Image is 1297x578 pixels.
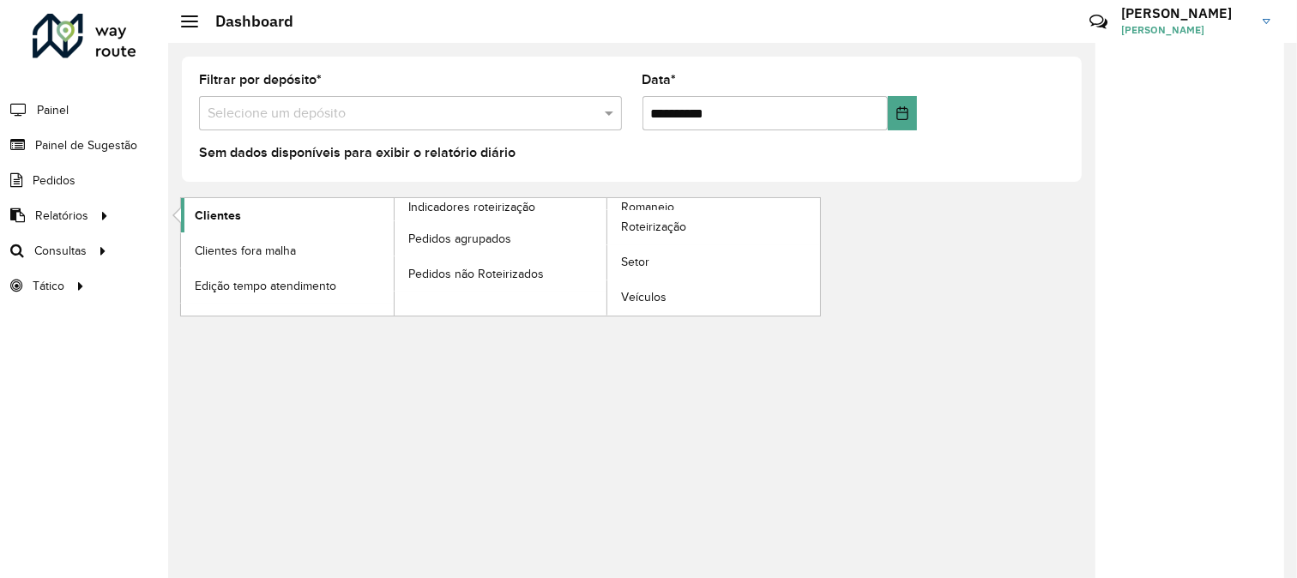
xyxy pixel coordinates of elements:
a: Clientes fora malha [181,233,394,268]
span: Indicadores roteirização [408,198,535,216]
span: Painel de Sugestão [35,136,137,154]
label: Sem dados disponíveis para exibir o relatório diário [199,142,516,163]
span: Relatórios [35,207,88,225]
h3: [PERSON_NAME] [1121,5,1250,21]
span: Roteirização [621,218,686,236]
a: Contato Rápido [1080,3,1117,40]
label: Filtrar por depósito [199,69,322,90]
a: Pedidos agrupados [395,221,607,256]
a: Roteirização [607,210,820,244]
a: Pedidos não Roteirizados [395,256,607,291]
span: Romaneio [621,198,674,216]
label: Data [642,69,677,90]
span: Tático [33,277,64,295]
a: Edição tempo atendimento [181,268,394,303]
span: Setor [621,253,649,271]
a: Indicadores roteirização [181,198,607,316]
button: Choose Date [888,96,917,130]
span: Pedidos agrupados [408,230,511,248]
a: Veículos [607,280,820,315]
a: Romaneio [395,198,821,316]
span: Clientes [195,207,241,225]
span: Consultas [34,242,87,260]
a: Setor [607,245,820,280]
span: Edição tempo atendimento [195,277,336,295]
span: Painel [37,101,69,119]
a: Clientes [181,198,394,232]
h2: Dashboard [198,12,293,31]
span: [PERSON_NAME] [1121,22,1250,38]
span: Pedidos não Roteirizados [408,265,544,283]
span: Pedidos [33,172,75,190]
span: Veículos [621,288,667,306]
span: Clientes fora malha [195,242,296,260]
